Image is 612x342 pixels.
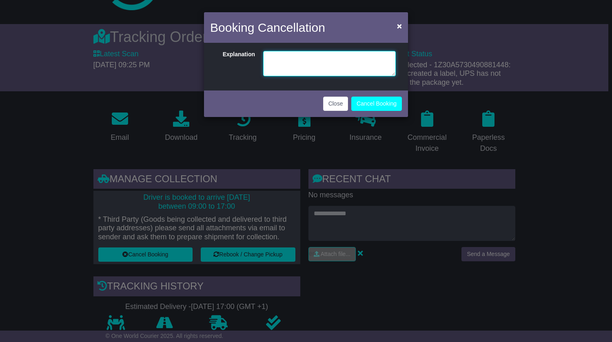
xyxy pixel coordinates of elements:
[397,21,402,31] span: ×
[351,97,402,111] button: Cancel Booking
[323,97,348,111] button: Close
[393,18,406,34] button: Close
[212,51,259,74] label: Explanation
[210,18,325,37] h4: Booking Cancellation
